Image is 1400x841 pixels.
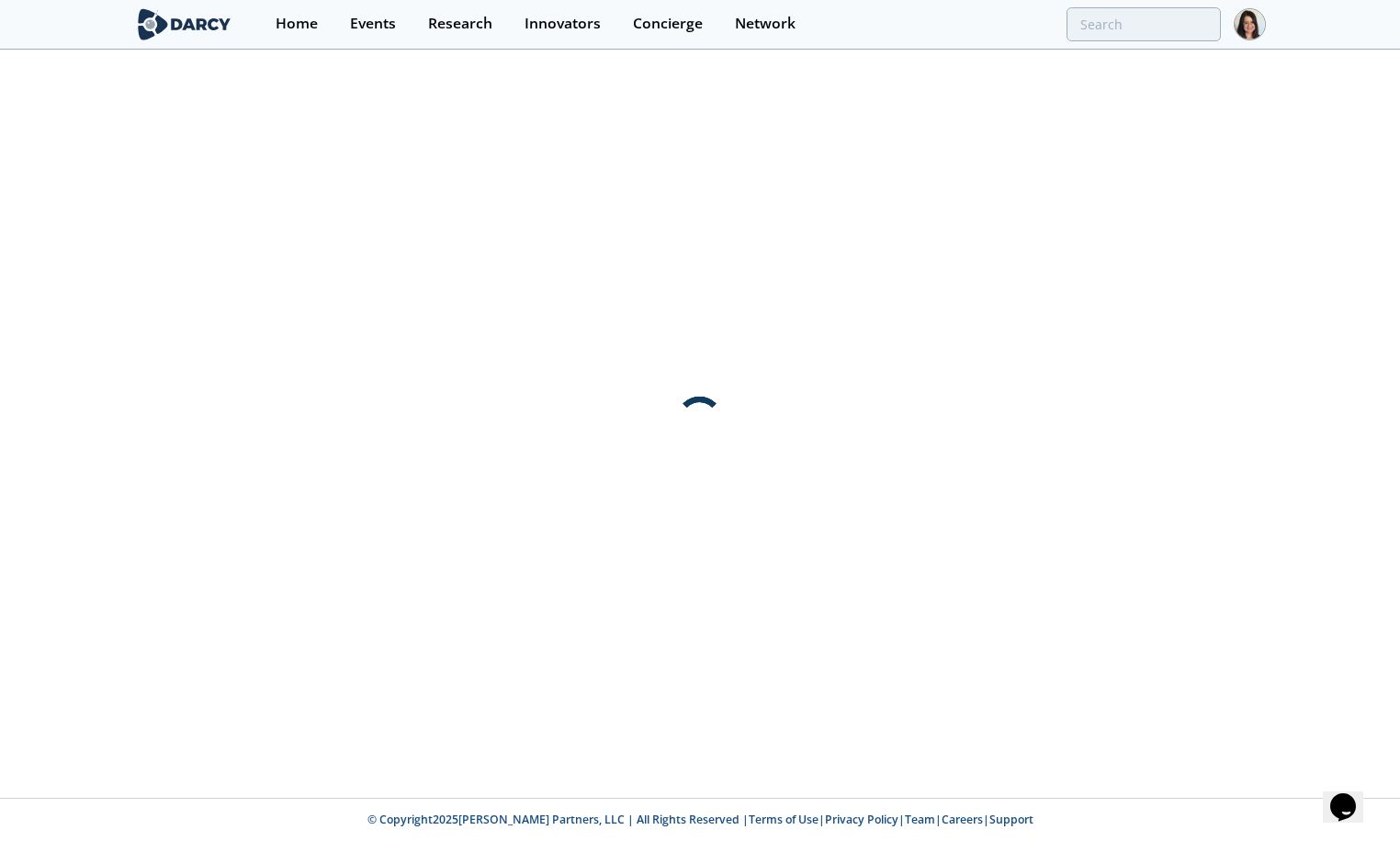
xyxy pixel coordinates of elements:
[525,17,601,31] div: Innovators
[905,812,935,827] a: Team
[1067,7,1221,41] input: Advanced Search
[350,17,396,31] div: Events
[942,812,983,827] a: Careers
[428,17,492,31] div: Research
[735,17,796,31] div: Network
[276,17,318,31] div: Home
[134,8,234,40] img: logo-wide.svg
[825,812,898,827] a: Privacy Policy
[989,812,1033,827] a: Support
[64,812,1336,828] p: © Copyright 2025 [PERSON_NAME] Partners, LLC | All Rights Reserved | | | | |
[1323,768,1382,823] iframe: chat widget
[1234,8,1266,40] img: Profile
[633,17,703,31] div: Concierge
[749,812,819,827] a: Terms of Use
